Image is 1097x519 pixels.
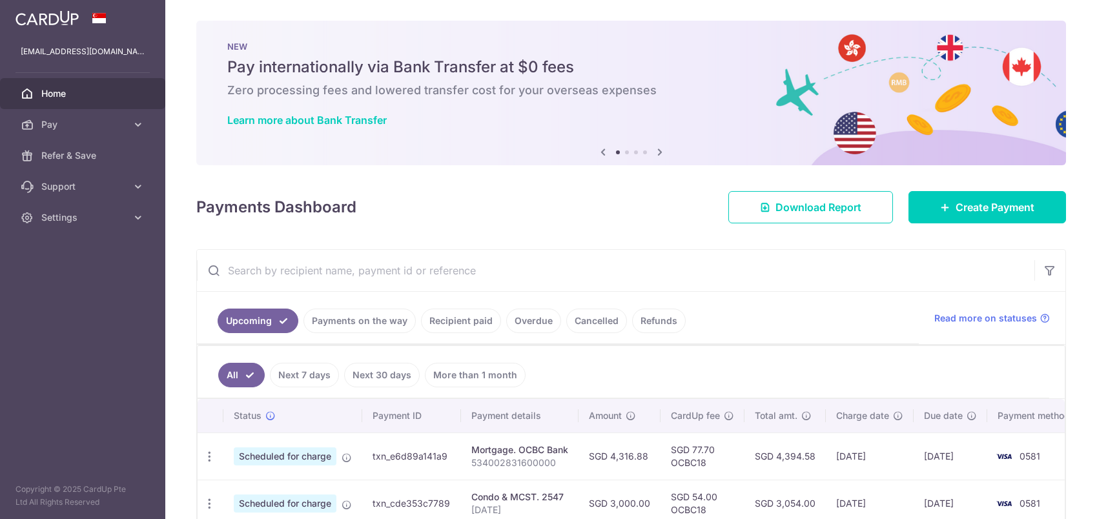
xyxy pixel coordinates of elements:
[234,447,336,465] span: Scheduled for charge
[425,363,526,387] a: More than 1 month
[908,191,1066,223] a: Create Payment
[471,456,568,469] p: 534002831600000
[41,180,127,193] span: Support
[471,443,568,456] div: Mortgage. OCBC Bank
[914,432,987,480] td: [DATE]
[362,432,461,480] td: txn_e6d89a141a9
[362,399,461,432] th: Payment ID
[227,83,1035,98] h6: Zero processing fees and lowered transfer cost for your overseas expenses
[506,309,561,333] a: Overdue
[579,432,661,480] td: SGD 4,316.88
[1020,451,1040,462] span: 0581
[775,199,861,215] span: Download Report
[744,432,826,480] td: SGD 4,394.58
[987,399,1085,432] th: Payment method
[728,191,893,223] a: Download Report
[227,57,1035,77] h5: Pay internationally via Bank Transfer at $0 fees
[234,494,336,513] span: Scheduled for charge
[41,87,127,100] span: Home
[234,409,261,422] span: Status
[471,491,568,504] div: Condo & MCST. 2547
[755,409,797,422] span: Total amt.
[41,149,127,162] span: Refer & Save
[227,41,1035,52] p: NEW
[461,399,579,432] th: Payment details
[991,496,1017,511] img: Bank Card
[344,363,420,387] a: Next 30 days
[41,118,127,131] span: Pay
[924,409,963,422] span: Due date
[934,312,1037,325] span: Read more on statuses
[21,45,145,58] p: [EMAIL_ADDRESS][DOMAIN_NAME]
[632,309,686,333] a: Refunds
[991,449,1017,464] img: Bank Card
[196,196,356,219] h4: Payments Dashboard
[589,409,622,422] span: Amount
[661,432,744,480] td: SGD 77.70 OCBC18
[197,250,1034,291] input: Search by recipient name, payment id or reference
[566,309,627,333] a: Cancelled
[836,409,889,422] span: Charge date
[218,363,265,387] a: All
[227,114,387,127] a: Learn more about Bank Transfer
[41,211,127,224] span: Settings
[303,309,416,333] a: Payments on the way
[826,432,914,480] td: [DATE]
[421,309,501,333] a: Recipient paid
[471,504,568,516] p: [DATE]
[1014,480,1084,513] iframe: Opens a widget where you can find more information
[218,309,298,333] a: Upcoming
[934,312,1050,325] a: Read more on statuses
[196,21,1066,165] img: Bank transfer banner
[671,409,720,422] span: CardUp fee
[956,199,1034,215] span: Create Payment
[270,363,339,387] a: Next 7 days
[15,10,79,26] img: CardUp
